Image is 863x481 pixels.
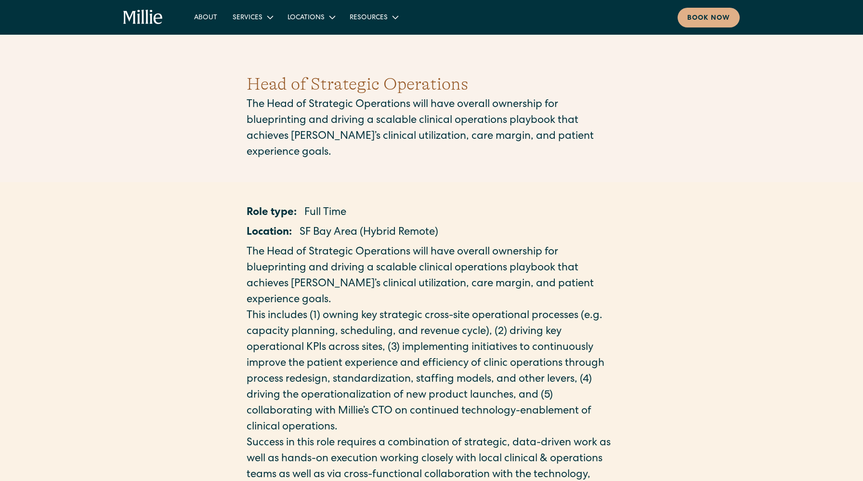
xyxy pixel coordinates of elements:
[304,205,346,221] p: Full Time
[280,9,342,25] div: Locations
[123,10,163,25] a: home
[300,225,438,241] p: SF Bay Area (Hybrid Remote)
[288,13,325,23] div: Locations
[225,9,280,25] div: Services
[247,225,292,241] p: Location:
[186,9,225,25] a: About
[247,71,616,97] h1: Head of Strategic Operations
[247,308,616,436] p: This includes (1) owning key strategic cross-site operational processes (e.g. capacity planning, ...
[233,13,262,23] div: Services
[247,97,616,161] p: The Head of Strategic Operations will have overall ownership for blueprinting and driving a scala...
[247,245,616,308] p: The Head of Strategic Operations will have overall ownership for blueprinting and driving a scala...
[678,8,740,27] a: Book now
[247,205,297,221] p: Role type:
[687,13,730,24] div: Book now
[350,13,388,23] div: Resources
[342,9,405,25] div: Resources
